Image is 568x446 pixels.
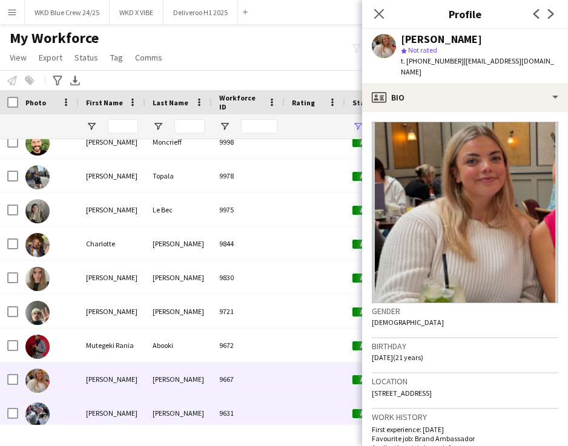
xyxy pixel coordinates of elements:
img: Olivia Morris [25,369,50,393]
div: 9631 [212,396,285,430]
div: [PERSON_NAME] [79,261,145,294]
a: Export [34,50,67,65]
span: Comms [135,52,162,63]
span: Status [352,98,376,107]
span: Status [74,52,98,63]
div: [PERSON_NAME] [79,193,145,226]
h3: Work history [372,412,558,422]
span: Active [352,206,390,215]
div: Moncrieff [145,125,212,159]
span: [DATE] (21 years) [372,353,423,362]
span: Active [352,172,390,181]
div: 9975 [212,193,285,226]
div: [PERSON_NAME] [79,396,145,430]
button: Open Filter Menu [153,121,163,132]
div: [PERSON_NAME] [145,396,212,430]
div: [PERSON_NAME] [79,362,145,396]
img: Mutegeki Rania Abooki [25,335,50,359]
div: [PERSON_NAME] [79,295,145,328]
div: 9672 [212,329,285,362]
img: Ana Topala [25,165,50,189]
span: Active [352,240,390,249]
span: Active [352,341,390,350]
div: Mutegeki Rania [79,329,145,362]
input: Last Name Filter Input [174,119,205,134]
div: [PERSON_NAME] [145,295,212,328]
h3: Location [372,376,558,387]
p: First experience: [DATE] [372,425,558,434]
button: WKD Blue Crew 24/25 [25,1,110,24]
div: 9978 [212,159,285,192]
a: Tag [105,50,128,65]
button: Open Filter Menu [352,121,363,132]
span: Rating [292,98,315,107]
span: Last Name [153,98,188,107]
h3: Gender [372,306,558,316]
img: Charlotte Churchill [25,233,50,257]
div: Topala [145,159,212,192]
span: [STREET_ADDRESS] [372,389,432,398]
app-action-btn: Advanced filters [50,73,65,88]
button: WKD X VIBE [110,1,163,24]
button: Open Filter Menu [86,121,97,132]
div: [PERSON_NAME] [401,34,482,45]
div: 9721 [212,295,285,328]
div: [PERSON_NAME] [145,261,212,294]
img: Robert Dinsmore [25,402,50,427]
span: Active [352,307,390,316]
img: Jessica Grier [25,267,50,291]
app-action-btn: Export XLSX [68,73,82,88]
div: [PERSON_NAME] [79,159,145,192]
a: View [5,50,31,65]
span: Workforce ID [219,93,263,111]
div: Le Bec [145,193,212,226]
div: [PERSON_NAME] [145,362,212,396]
span: t. [PHONE_NUMBER] [401,56,464,65]
span: | [EMAIL_ADDRESS][DOMAIN_NAME] [401,56,554,76]
span: Photo [25,98,46,107]
img: Gary Moncrieff [25,131,50,156]
img: Leon McDonald [25,301,50,325]
span: First Name [86,98,123,107]
img: Jeanne Le Bec [25,199,50,223]
p: Favourite job: Brand Ambassador [372,434,558,443]
span: Active [352,375,390,384]
div: 9844 [212,227,285,260]
span: Active [352,409,390,418]
div: Bio [362,83,568,112]
input: First Name Filter Input [108,119,138,134]
span: View [10,52,27,63]
h3: Birthday [372,341,558,352]
div: 9667 [212,362,285,396]
div: [PERSON_NAME] [145,227,212,260]
img: Crew avatar or photo [372,122,558,303]
span: Not rated [408,45,437,54]
span: Tag [110,52,123,63]
button: Open Filter Menu [219,121,230,132]
div: 9998 [212,125,285,159]
div: 9830 [212,261,285,294]
input: Workforce ID Filter Input [241,119,277,134]
div: Abooki [145,329,212,362]
span: Export [39,52,62,63]
h3: Profile [362,6,568,22]
a: Status [70,50,103,65]
span: Active [352,274,390,283]
span: [DEMOGRAPHIC_DATA] [372,318,444,327]
span: My Workforce [10,29,99,47]
div: [PERSON_NAME] [79,125,145,159]
button: Deliveroo H1 2025 [163,1,238,24]
span: Active [352,138,390,147]
a: Comms [130,50,167,65]
div: Charlotte [79,227,145,260]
